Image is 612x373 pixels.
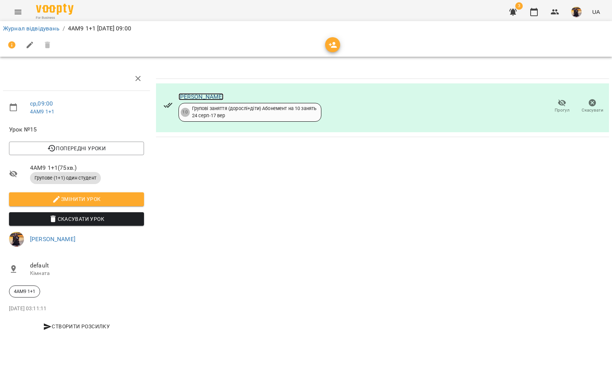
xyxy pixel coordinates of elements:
span: Урок №15 [9,125,144,134]
a: [PERSON_NAME] [30,236,75,243]
button: Попередні уроки [9,142,144,155]
span: Змінити урок [15,195,138,204]
span: Скасувати [582,107,603,113]
a: [PERSON_NAME] [178,93,224,100]
li: / [63,24,65,33]
p: 4АМ9 1+1 [DATE] 09:00 [68,24,131,33]
span: default [30,261,144,270]
img: Voopty Logo [36,4,73,15]
span: Прогул [555,107,570,113]
span: 4АМ9 1+1 ( 75 хв. ) [30,163,144,172]
span: UA [592,8,600,16]
a: 4АМ9 1+1 [30,109,54,115]
div: 10 [181,108,190,117]
span: Створити розсилку [12,322,141,331]
button: Змінити урок [9,192,144,206]
span: Скасувати Урок [15,214,138,223]
button: Скасувати Урок [9,212,144,226]
p: Кімната [30,270,144,277]
img: d9e4fe055f4d09e87b22b86a2758fb91.jpg [571,7,582,17]
div: 4АМ9 1+1 [9,285,40,297]
span: 3 [515,2,523,10]
span: 4АМ9 1+1 [9,288,40,295]
button: Скасувати [577,96,607,117]
button: Прогул [547,96,577,117]
p: [DATE] 03:11:11 [9,305,144,313]
span: For Business [36,15,73,20]
button: Menu [9,3,27,21]
span: Групове (1+1) один студент [30,175,101,181]
img: d9e4fe055f4d09e87b22b86a2758fb91.jpg [9,232,24,247]
button: UA [589,5,603,19]
div: Групові заняття (дорослі+діти) Абонемент на 10 занять 24 серп - 17 вер [192,105,317,119]
nav: breadcrumb [3,24,609,33]
span: Попередні уроки [15,144,138,153]
button: Створити розсилку [9,320,144,333]
a: ср , 09:00 [30,100,53,107]
a: Журнал відвідувань [3,25,60,32]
